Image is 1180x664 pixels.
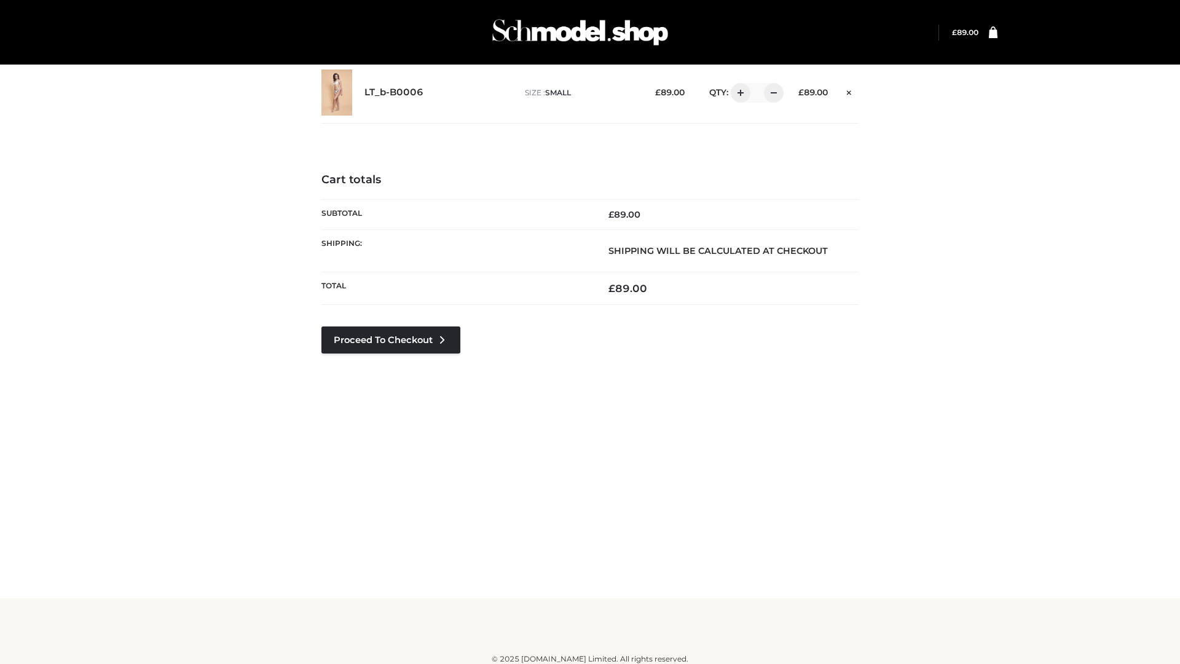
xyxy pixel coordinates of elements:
[798,87,828,97] bdi: 89.00
[321,69,352,116] img: LT_b-B0006 - SMALL
[655,87,661,97] span: £
[655,87,685,97] bdi: 89.00
[321,199,590,229] th: Subtotal
[608,209,614,220] span: £
[364,87,423,98] a: LT_b-B0006
[321,229,590,272] th: Shipping:
[608,245,828,256] strong: Shipping will be calculated at checkout
[952,28,978,37] bdi: 89.00
[321,326,460,354] a: Proceed to Checkout
[952,28,957,37] span: £
[545,88,571,97] span: SMALL
[525,87,636,98] p: size :
[798,87,804,97] span: £
[697,83,779,103] div: QTY:
[321,173,859,187] h4: Cart totals
[488,8,672,57] img: Schmodel Admin 964
[608,209,640,220] bdi: 89.00
[952,28,978,37] a: £89.00
[608,282,647,294] bdi: 89.00
[321,272,590,305] th: Total
[840,83,859,99] a: Remove this item
[608,282,615,294] span: £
